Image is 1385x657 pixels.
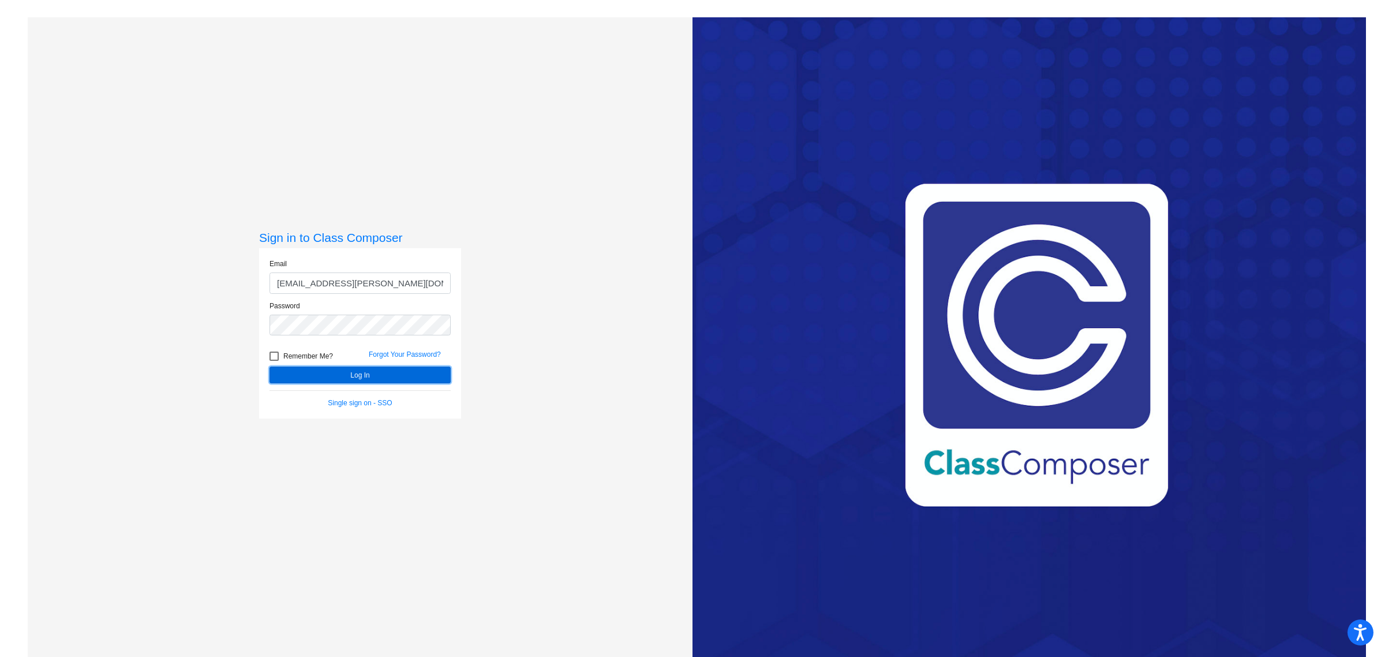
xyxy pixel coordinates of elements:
[269,367,451,383] button: Log In
[328,399,392,407] a: Single sign on - SSO
[259,230,461,245] h3: Sign in to Class Composer
[369,350,441,359] a: Forgot Your Password?
[269,301,300,311] label: Password
[283,349,333,363] span: Remember Me?
[269,259,287,269] label: Email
